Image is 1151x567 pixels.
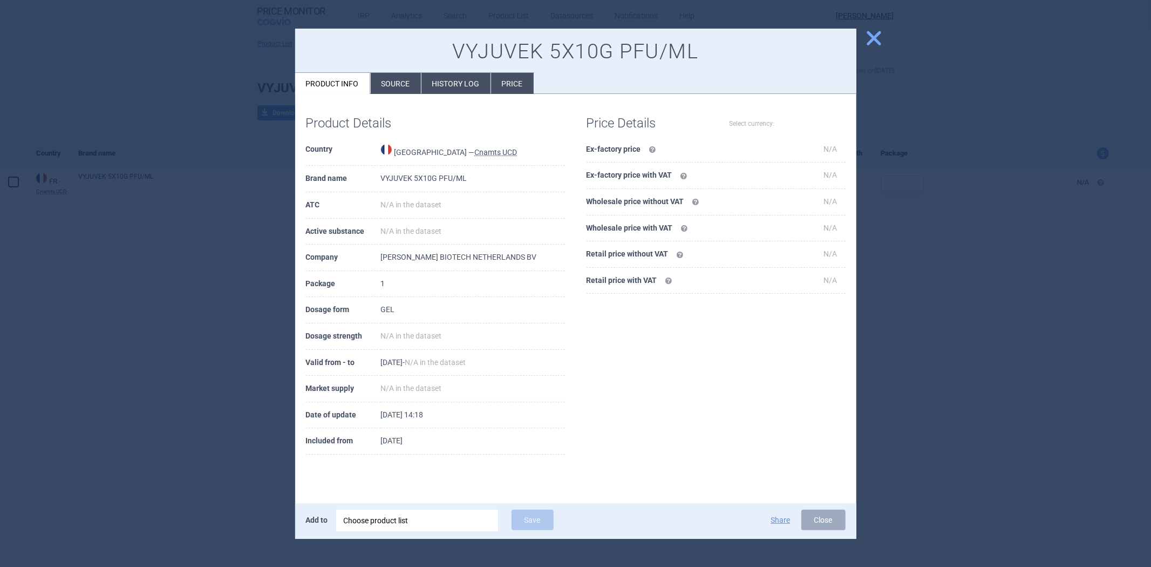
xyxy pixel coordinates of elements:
[381,200,442,209] span: N/A in the dataset
[587,241,767,268] th: Retail price without VAT
[587,189,767,215] th: Wholesale price without VAT
[306,245,381,271] th: Company
[381,384,442,393] span: N/A in the dataset
[824,197,837,206] span: N/A
[306,219,381,245] th: Active substance
[512,510,554,530] button: Save
[306,116,435,131] h1: Product Details
[824,224,837,232] span: N/A
[381,137,565,166] td: [GEOGRAPHIC_DATA] —
[730,114,775,133] label: Select currency:
[771,516,791,524] button: Share
[336,510,498,531] div: Choose product list
[381,332,442,340] span: N/A in the dataset
[344,510,491,531] div: Choose product list
[381,227,442,235] span: N/A in the dataset
[306,271,381,298] th: Package
[381,144,392,155] img: France
[381,245,565,271] td: [PERSON_NAME] BIOTECH NETHERLANDS BV
[381,271,565,298] td: 1
[587,116,716,131] h1: Price Details
[306,39,846,64] h1: VYJUVEK 5X10G PFU/ML
[306,297,381,323] th: Dosage form
[381,350,565,376] td: [DATE] -
[306,402,381,429] th: Date of update
[381,402,565,429] td: [DATE] 14:18
[587,163,767,189] th: Ex-factory price with VAT
[306,166,381,192] th: Brand name
[491,73,534,94] li: Price
[587,268,767,294] th: Retail price with VAT
[306,192,381,219] th: ATC
[381,166,565,192] td: VYJUVEK 5X10G PFU/ML
[306,137,381,166] th: Country
[824,276,837,285] span: N/A
[306,350,381,376] th: Valid from - to
[587,137,767,163] th: Ex-factory price
[587,215,767,242] th: Wholesale price with VAT
[824,171,837,179] span: N/A
[381,428,565,455] td: [DATE]
[421,73,491,94] li: History log
[381,297,565,323] td: GEL
[306,323,381,350] th: Dosage strength
[405,358,466,367] span: N/A in the dataset
[475,148,517,157] abbr: Cnamts UCD — Online database of medicines under the National Health Insurance Fund for salaried w...
[824,145,837,153] span: N/A
[824,249,837,258] span: N/A
[801,510,846,530] button: Close
[306,428,381,455] th: Included from
[371,73,421,94] li: Source
[306,510,328,530] p: Add to
[295,73,370,94] li: Product info
[306,376,381,402] th: Market supply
